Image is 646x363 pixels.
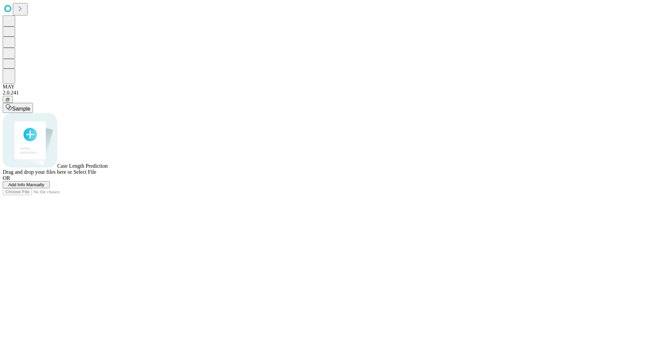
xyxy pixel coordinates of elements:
div: MAY [3,84,643,90]
button: @ [3,96,13,103]
span: @ [5,97,10,102]
span: Select File [73,169,96,175]
span: Add Info Manually [8,182,44,187]
button: Add Info Manually [3,181,50,188]
span: OR [3,175,10,181]
span: Case Length Prediction [57,163,108,169]
button: Sample [3,103,33,113]
div: 2.0.241 [3,90,643,96]
span: Drag and drop your files here or [3,169,72,175]
span: Sample [12,106,30,112]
